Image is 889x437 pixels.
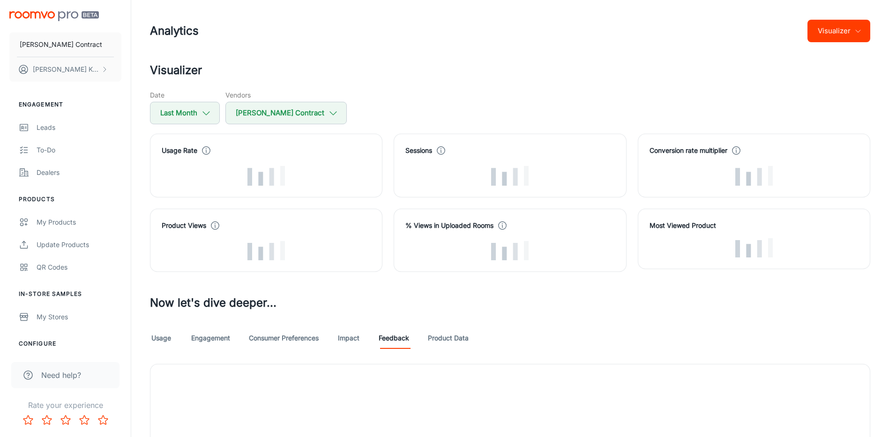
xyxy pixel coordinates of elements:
button: [PERSON_NAME] Contract [9,32,121,57]
h4: Product Views [162,220,206,231]
span: Need help? [41,369,81,381]
h5: Vendors [225,90,347,100]
button: [PERSON_NAME] Contract [225,102,347,124]
div: My Stores [37,312,121,322]
button: Last Month [150,102,220,124]
h5: Date [150,90,220,100]
a: Feedback [379,326,409,349]
button: Rate 2 star [37,411,56,429]
h4: Conversion rate multiplier [650,145,727,156]
div: Leads [37,122,121,133]
h4: Usage Rate [162,145,197,156]
a: Usage [150,326,172,349]
h1: Analytics [150,23,199,39]
h3: Now let's dive deeper... [150,294,870,311]
button: Rate 3 star [56,411,75,429]
p: [PERSON_NAME] Contract [20,39,102,50]
h4: Most Viewed Product [650,220,859,231]
p: Rate your experience [7,399,123,411]
button: Rate 5 star [94,411,112,429]
a: Engagement [191,326,230,349]
button: Rate 4 star [75,411,94,429]
h4: Sessions [405,145,432,156]
button: Rate 1 star [19,411,37,429]
img: Loading [735,238,773,258]
img: Loading [735,166,773,186]
div: My Products [37,217,121,227]
img: Loading [491,241,529,261]
img: Loading [491,166,529,186]
div: To-do [37,145,121,155]
img: Loading [247,241,285,261]
h2: Visualizer [150,62,870,79]
button: [PERSON_NAME] Kagwisa [9,57,121,82]
div: Update Products [37,240,121,250]
a: Product Data [428,326,469,349]
img: Loading [247,166,285,186]
a: Consumer Preferences [249,326,319,349]
p: [PERSON_NAME] Kagwisa [33,64,99,75]
div: QR Codes [37,262,121,272]
img: Roomvo PRO Beta [9,11,99,21]
button: Visualizer [807,20,870,42]
a: Impact [337,326,360,349]
h4: % Views in Uploaded Rooms [405,220,493,231]
div: Dealers [37,167,121,178]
